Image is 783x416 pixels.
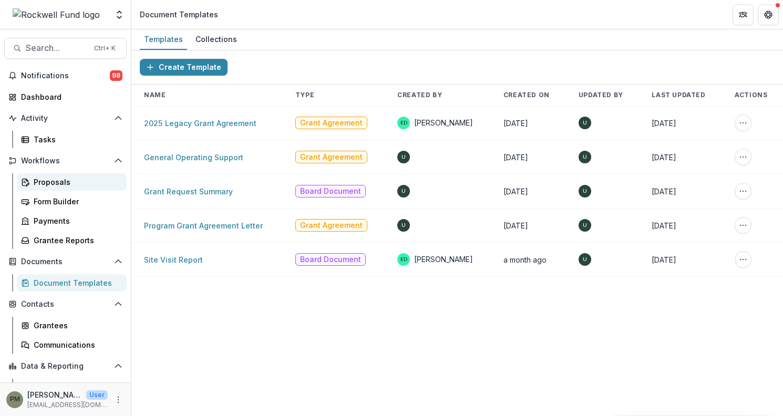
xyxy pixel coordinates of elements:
[385,85,491,106] th: Created By
[144,187,233,196] a: Grant Request Summary
[17,274,127,292] a: Document Templates
[21,157,110,165] span: Workflows
[21,300,110,309] span: Contacts
[4,88,127,106] a: Dashboard
[4,358,127,375] button: Open Data & Reporting
[300,221,363,230] span: Grant Agreement
[583,120,587,126] div: Unknown
[733,4,754,25] button: Partners
[583,154,587,160] div: Unknown
[34,134,118,145] div: Tasks
[400,120,407,126] div: Estevan D. Delgado
[735,217,751,234] button: More Action
[92,43,118,54] div: Ctrl + K
[4,152,127,169] button: Open Workflows
[34,196,118,207] div: Form Builder
[583,223,587,228] div: Unknown
[34,382,118,393] div: Dashboard
[27,389,82,400] p: [PERSON_NAME][GEOGRAPHIC_DATA]
[17,212,127,230] a: Payments
[10,396,20,403] div: Patrick Moreno-Covington
[503,221,528,230] span: [DATE]
[414,118,473,128] span: [PERSON_NAME]
[191,32,241,47] div: Collections
[401,189,406,194] div: Unknown
[34,235,118,246] div: Grantee Reports
[400,257,407,262] div: Estevan D. Delgado
[300,187,361,196] span: Board Document
[503,255,547,264] span: a month ago
[300,153,363,162] span: Grant Agreement
[144,119,256,128] a: 2025 Legacy Grant Agreement
[652,119,676,128] span: [DATE]
[17,131,127,148] a: Tasks
[652,255,676,264] span: [DATE]
[4,110,127,127] button: Open Activity
[735,115,751,131] button: More Action
[566,85,640,106] th: Updated By
[735,183,751,200] button: More Action
[652,187,676,196] span: [DATE]
[144,153,243,162] a: General Operating Support
[300,119,363,128] span: Grant Agreement
[491,85,566,106] th: Created On
[21,91,118,102] div: Dashboard
[21,71,110,80] span: Notifications
[17,317,127,334] a: Grantees
[652,221,676,230] span: [DATE]
[131,85,283,106] th: Name
[401,154,406,160] div: Unknown
[13,8,100,21] img: Rockwell Fund logo
[34,176,118,188] div: Proposals
[136,7,222,22] nav: breadcrumb
[140,59,228,76] button: Create Template
[191,29,241,50] a: Collections
[17,173,127,191] a: Proposals
[735,149,751,165] button: More Action
[722,85,783,106] th: Actions
[583,257,587,262] div: Unknown
[34,339,118,350] div: Communications
[503,153,528,162] span: [DATE]
[4,38,127,59] button: Search...
[86,390,108,400] p: User
[140,9,218,20] div: Document Templates
[583,189,587,194] div: Unknown
[639,85,722,106] th: Last Updated
[652,153,676,162] span: [DATE]
[21,257,110,266] span: Documents
[21,362,110,371] span: Data & Reporting
[17,232,127,249] a: Grantee Reports
[17,336,127,353] a: Communications
[27,400,108,410] p: [EMAIL_ADDRESS][DOMAIN_NAME]
[21,114,110,123] span: Activity
[34,320,118,331] div: Grantees
[34,277,118,288] div: Document Templates
[144,255,203,264] a: Site Visit Report
[4,296,127,313] button: Open Contacts
[34,215,118,226] div: Payments
[4,67,127,84] button: Notifications98
[414,254,473,265] span: [PERSON_NAME]
[140,29,187,50] a: Templates
[110,70,122,81] span: 98
[26,43,88,53] span: Search...
[401,223,406,228] div: Unknown
[503,119,528,128] span: [DATE]
[4,253,127,270] button: Open Documents
[17,193,127,210] a: Form Builder
[300,255,361,264] span: Board Document
[758,4,779,25] button: Get Help
[112,4,127,25] button: Open entity switcher
[17,379,127,396] a: Dashboard
[112,393,125,406] button: More
[283,85,385,106] th: Type
[503,187,528,196] span: [DATE]
[144,221,263,230] a: Program Grant Agreement Letter
[735,251,751,268] button: More Action
[140,32,187,47] div: Templates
